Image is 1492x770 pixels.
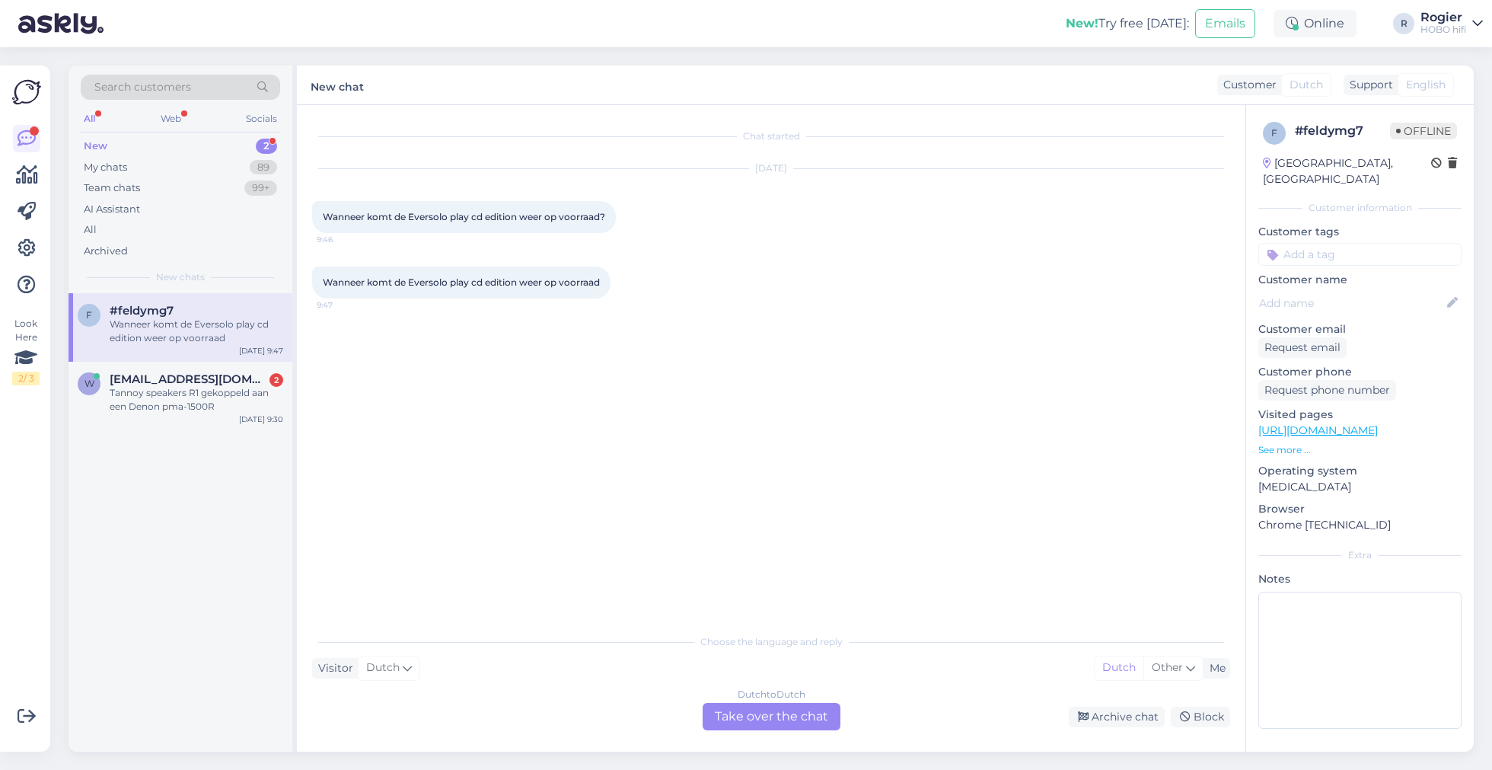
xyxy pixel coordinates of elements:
[1066,14,1189,33] div: Try free [DATE]:
[312,161,1230,175] div: [DATE]
[1290,77,1323,93] span: Dutch
[1420,11,1466,24] div: Rogier
[84,378,94,389] span: w
[1258,380,1396,401] div: Request phone number
[1258,479,1462,495] p: [MEDICAL_DATA]
[1258,423,1378,437] a: [URL][DOMAIN_NAME]
[84,222,97,238] div: All
[84,202,140,217] div: AI Assistant
[323,276,600,288] span: Wanneer komt de Eversolo play cd edition weer op voorraad
[1295,122,1390,140] div: # feldymg7
[243,109,280,129] div: Socials
[1258,407,1462,423] p: Visited pages
[269,373,283,387] div: 2
[1393,13,1414,34] div: R
[1069,707,1165,727] div: Archive chat
[311,75,364,95] label: New chat
[239,345,283,356] div: [DATE] 9:47
[1258,548,1462,562] div: Extra
[1390,123,1457,139] span: Offline
[1420,11,1483,36] a: RogierHOBO hifi
[1258,517,1462,533] p: Chrome [TECHNICAL_ID]
[1203,660,1226,676] div: Me
[158,109,184,129] div: Web
[110,304,174,318] span: #feldymg7
[366,660,400,676] span: Dutch
[1258,443,1462,457] p: See more ...
[250,160,277,175] div: 89
[1258,571,1462,587] p: Notes
[323,211,605,222] span: Wanneer komt de Eversolo play cd edition weer op voorraad?
[12,78,41,107] img: Askly Logo
[110,386,283,414] div: Tannoy speakers R1 gekoppeld aan een Denon pma-1500R
[86,309,92,321] span: f
[1259,295,1444,312] input: Add name
[312,660,353,676] div: Visitor
[1258,224,1462,240] p: Customer tags
[1258,243,1462,266] input: Add a tag
[1406,77,1446,93] span: English
[738,688,805,701] div: Dutch to Dutch
[1171,707,1230,727] div: Block
[156,270,205,284] span: New chats
[312,635,1230,649] div: Choose the language and reply
[256,139,277,154] div: 2
[703,703,840,730] div: Take over the chat
[1258,272,1462,288] p: Customer name
[1095,657,1143,679] div: Dutch
[244,181,277,196] div: 99+
[312,129,1230,143] div: Chat started
[84,181,140,196] div: Team chats
[1274,10,1357,37] div: Online
[12,317,40,385] div: Look Here
[1152,660,1183,674] span: Other
[81,109,98,129] div: All
[110,372,268,386] span: wlaadwishaupt@hotmail.com
[317,234,374,245] span: 9:46
[84,244,128,259] div: Archived
[84,160,127,175] div: My chats
[1258,321,1462,337] p: Customer email
[1195,9,1255,38] button: Emails
[1271,127,1277,139] span: f
[239,414,283,425] div: [DATE] 9:30
[12,372,40,385] div: 2 / 3
[317,299,374,311] span: 9:47
[1217,77,1277,93] div: Customer
[1066,16,1098,30] b: New!
[94,79,191,95] span: Search customers
[1344,77,1393,93] div: Support
[1258,463,1462,479] p: Operating system
[1420,24,1466,36] div: HOBO hifi
[1263,155,1431,187] div: [GEOGRAPHIC_DATA], [GEOGRAPHIC_DATA]
[1258,501,1462,517] p: Browser
[1258,337,1347,358] div: Request email
[1258,201,1462,215] div: Customer information
[110,318,283,345] div: Wanneer komt de Eversolo play cd edition weer op voorraad
[1258,364,1462,380] p: Customer phone
[84,139,107,154] div: New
